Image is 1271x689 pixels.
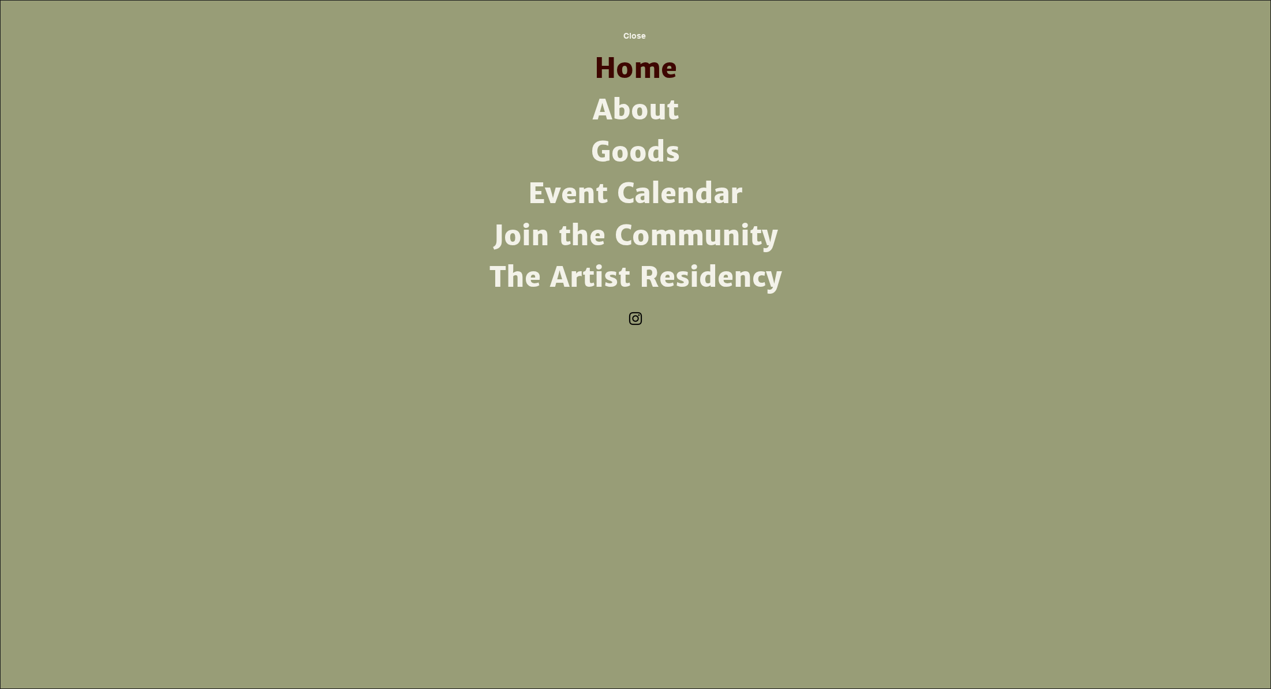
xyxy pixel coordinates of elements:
a: Event Calendar [485,173,786,215]
a: About [485,89,786,131]
img: Instagram [627,310,644,327]
a: Home [485,48,786,89]
ul: Social Bar [627,310,644,327]
a: The Artist Residency [485,257,786,298]
button: Close [603,23,666,48]
span: Close [623,31,646,40]
a: Join the Community [485,215,786,257]
nav: Site [485,48,786,298]
a: Goods [485,132,786,173]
